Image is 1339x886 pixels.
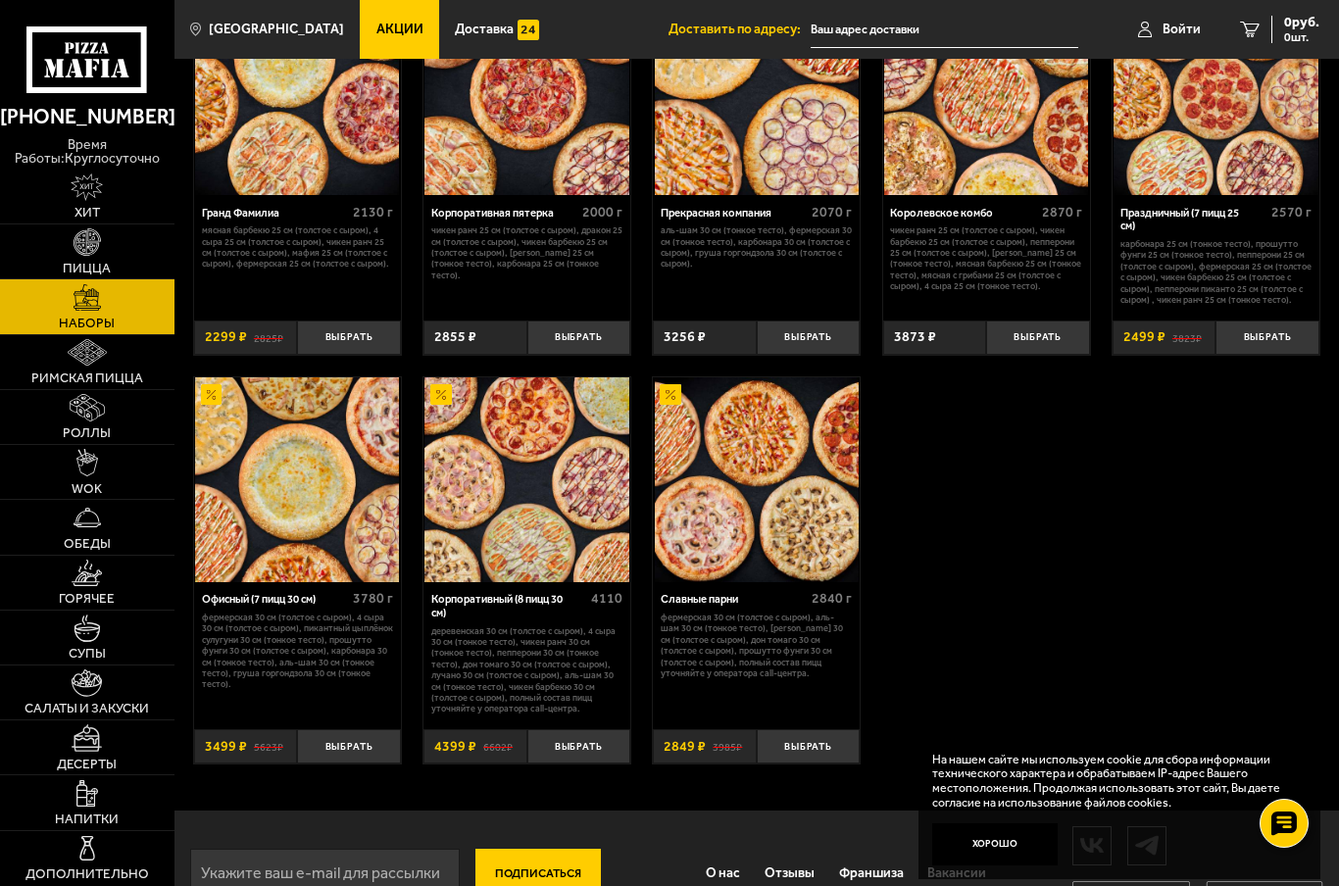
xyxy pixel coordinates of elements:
[1284,16,1319,29] span: 0 руб.
[660,384,680,405] img: Акционный
[661,612,852,678] p: Фермерская 30 см (толстое с сыром), Аль-Шам 30 см (тонкое тесто), [PERSON_NAME] 30 см (толстое с ...
[527,320,630,355] button: Выбрать
[483,740,513,754] s: 6602 ₽
[297,729,400,763] button: Выбрать
[661,224,852,270] p: Аль-Шам 30 см (тонкое тесто), Фермерская 30 см (тонкое тесто), Карбонара 30 см (толстое с сыром),...
[655,377,859,581] img: Славные парни
[195,377,399,581] img: Офисный (7 пицц 30 см)
[57,758,117,771] span: Десерты
[63,262,111,275] span: Пицца
[713,740,742,754] s: 3985 ₽
[431,625,622,714] p: Деревенская 30 см (толстое с сыром), 4 сыра 30 см (тонкое тесто), Чикен Ранч 30 см (тонкое тесто)...
[59,317,115,330] span: Наборы
[25,702,149,715] span: Салаты и закуски
[986,320,1089,355] button: Выбрать
[205,330,247,344] span: 2299 ₽
[194,377,401,581] a: АкционныйОфисный (7 пицц 30 см)
[932,823,1058,865] button: Хорошо
[1042,204,1082,221] span: 2870 г
[518,20,538,40] img: 15daf4d41897b9f0e9f617042186c801.svg
[254,740,283,754] s: 5623 ₽
[31,371,143,385] span: Римская пицца
[202,207,348,221] div: Гранд Фамилиа
[1120,207,1266,233] div: Праздничный (7 пицц 25 см)
[423,377,630,581] a: АкционныйКорпоративный (8 пицц 30 см)
[582,204,622,221] span: 2000 г
[661,207,807,221] div: Прекрасная компания
[664,330,706,344] span: 3256 ₽
[431,224,622,280] p: Чикен Ранч 25 см (толстое с сыром), Дракон 25 см (толстое с сыром), Чикен Барбекю 25 см (толстое ...
[69,647,106,661] span: Супы
[430,384,451,405] img: Акционный
[353,590,393,607] span: 3780 г
[202,593,348,607] div: Офисный (7 пицц 30 см)
[72,482,102,496] span: WOK
[1120,238,1312,305] p: Карбонара 25 см (тонкое тесто), Прошутто Фунги 25 см (тонкое тесто), Пепперони 25 см (толстое с с...
[527,729,630,763] button: Выбрать
[431,207,577,221] div: Корпоративная пятерка
[1284,31,1319,43] span: 0 шт.
[434,330,476,344] span: 2855 ₽
[424,377,628,581] img: Корпоративный (8 пицц 30 см)
[669,23,811,36] span: Доставить по адресу:
[64,537,111,551] span: Обеды
[455,23,514,36] span: Доставка
[25,867,149,881] span: Дополнительно
[59,592,115,606] span: Горячее
[661,593,807,607] div: Славные парни
[757,320,860,355] button: Выбрать
[434,740,476,754] span: 4399 ₽
[1123,330,1165,344] span: 2499 ₽
[890,207,1036,221] div: Королевское комбо
[209,23,344,36] span: [GEOGRAPHIC_DATA]
[894,330,936,344] span: 3873 ₽
[55,812,119,826] span: Напитки
[74,206,100,220] span: Хит
[932,753,1294,811] p: На нашем сайте мы используем cookie для сбора информации технического характера и обрабатываем IP...
[811,12,1078,48] input: Ваш адрес доставки
[63,426,111,440] span: Роллы
[202,224,393,270] p: Мясная Барбекю 25 см (толстое с сыром), 4 сыра 25 см (толстое с сыром), Чикен Ранч 25 см (толстое...
[812,204,852,221] span: 2070 г
[653,377,860,581] a: АкционныйСлавные парни
[202,612,393,690] p: Фермерская 30 см (толстое с сыром), 4 сыра 30 см (толстое с сыром), Пикантный цыплёнок сулугуни 3...
[812,590,852,607] span: 2840 г
[297,320,400,355] button: Выбрать
[664,740,706,754] span: 2849 ₽
[757,729,860,763] button: Выбрать
[1271,204,1312,221] span: 2570 г
[1215,320,1318,355] button: Выбрать
[353,204,393,221] span: 2130 г
[254,330,283,344] s: 2825 ₽
[376,23,423,36] span: Акции
[591,590,622,607] span: 4110
[1172,330,1202,344] s: 3823 ₽
[205,740,247,754] span: 3499 ₽
[201,384,222,405] img: Акционный
[1163,23,1201,36] span: Войти
[890,224,1081,291] p: Чикен Ранч 25 см (толстое с сыром), Чикен Барбекю 25 см (толстое с сыром), Пепперони 25 см (толст...
[431,593,586,619] div: Корпоративный (8 пицц 30 см)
